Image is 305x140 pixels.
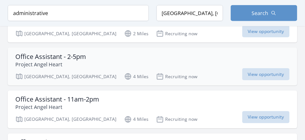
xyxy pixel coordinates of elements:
a: Office Assistant - 2-5pm Project Angel Heart [GEOGRAPHIC_DATA], [GEOGRAPHIC_DATA] 4 Miles Recruit... [8,48,297,86]
p: [GEOGRAPHIC_DATA], [GEOGRAPHIC_DATA] [15,30,116,37]
p: Recruiting now [156,30,197,37]
span: View opportunity [242,25,290,37]
button: Search [231,5,297,21]
a: Office Assistant - 11am-2pm Project Angel Heart [GEOGRAPHIC_DATA], [GEOGRAPHIC_DATA] 4 Miles Recr... [8,91,297,128]
p: [GEOGRAPHIC_DATA], [GEOGRAPHIC_DATA] [15,73,116,80]
h3: Office Assistant - 2-5pm [15,53,86,61]
input: Keyword [8,5,149,21]
input: Location [157,5,223,21]
p: [GEOGRAPHIC_DATA], [GEOGRAPHIC_DATA] [15,116,116,123]
span: View opportunity [242,111,290,123]
h3: Office Assistant - 11am-2pm [15,96,99,103]
p: Recruiting now [156,116,197,123]
p: Recruiting now [156,73,197,80]
p: Project Angel Heart [15,103,99,111]
span: View opportunity [242,68,290,80]
p: Project Angel Heart [15,61,86,68]
p: 4 Miles [124,116,148,123]
p: 2 Miles [124,30,148,37]
p: 4 Miles [124,73,148,80]
span: Search [252,9,269,17]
